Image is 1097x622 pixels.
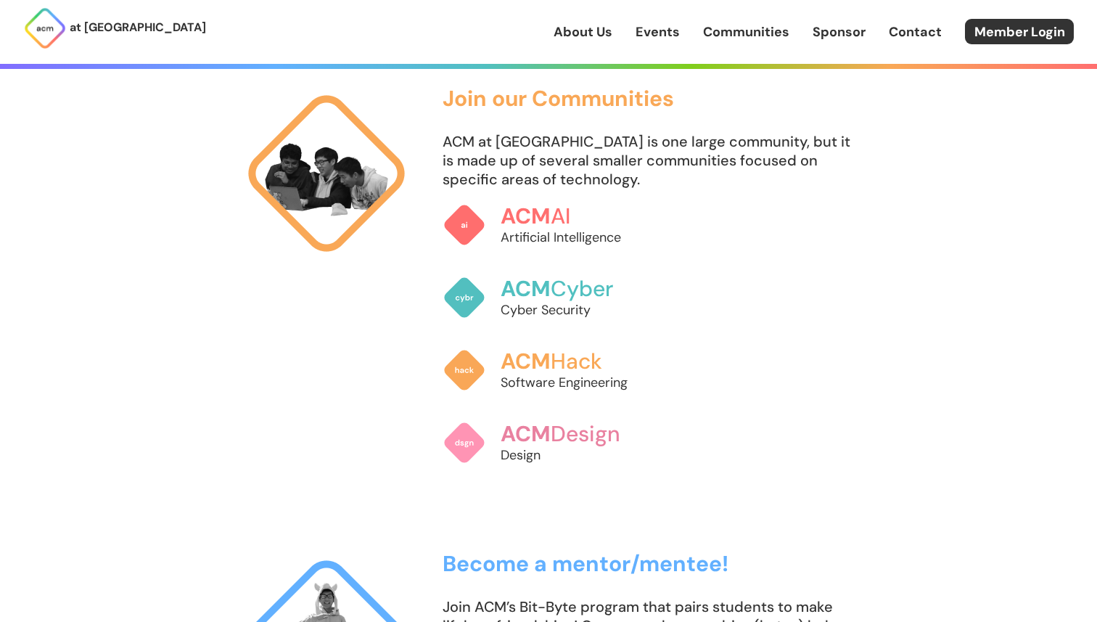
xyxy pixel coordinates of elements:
a: at [GEOGRAPHIC_DATA] [23,7,206,50]
a: Events [636,22,680,41]
p: Cyber Security [501,300,653,319]
a: Communities [703,22,789,41]
img: ACM AI [443,203,486,247]
a: About Us [554,22,612,41]
p: at [GEOGRAPHIC_DATA] [70,18,206,37]
a: ACMCyberCyber Security [443,261,653,334]
p: ACM at [GEOGRAPHIC_DATA] is one large community, but it is made up of several smaller communities... [443,132,858,189]
img: ACM Hack [443,348,486,392]
img: ACM Cyber [443,276,486,319]
a: ACMAIArtificial Intelligence [443,189,653,261]
h3: Hack [501,349,653,373]
h3: Join our Communities [443,86,858,110]
img: ACM Logo [23,7,67,50]
p: Artificial Intelligence [501,228,653,247]
a: ACMDesignDesign [443,406,653,479]
a: Sponsor [813,22,866,41]
a: Member Login [965,19,1074,44]
span: ACM [501,274,551,303]
span: ACM [501,420,551,448]
h3: Cyber [501,277,653,300]
h3: Become a mentor/mentee! [443,552,858,576]
h3: Design [501,422,653,446]
h3: AI [501,204,653,228]
img: ACM Design [443,421,486,465]
a: Contact [889,22,942,41]
a: ACMHackSoftware Engineering [443,334,653,406]
p: Software Engineering [501,373,653,392]
span: ACM [501,202,551,230]
p: Design [501,446,653,465]
span: ACM [501,347,551,375]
